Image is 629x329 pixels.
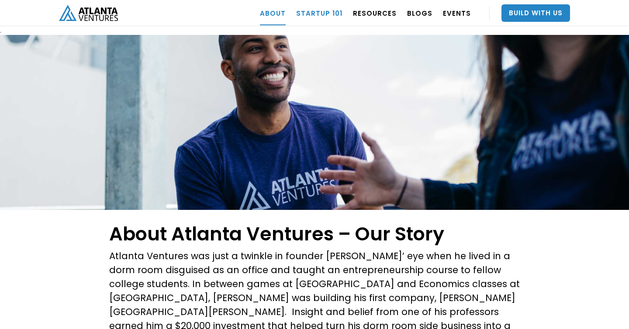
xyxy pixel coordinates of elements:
[407,1,432,25] a: BLOGS
[296,1,342,25] a: Startup 101
[109,223,520,245] h1: About Atlanta Ventures – Our Story
[260,1,286,25] a: ABOUT
[353,1,397,25] a: RESOURCES
[443,1,471,25] a: EVENTS
[501,4,570,22] a: Build With Us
